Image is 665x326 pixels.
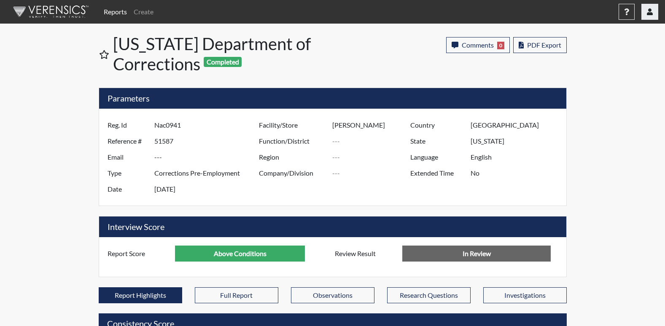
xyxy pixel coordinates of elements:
h5: Parameters [99,88,566,109]
label: Reference # [101,133,154,149]
span: Completed [204,57,242,67]
button: Report Highlights [99,287,182,303]
button: Full Report [195,287,278,303]
input: --- [154,181,261,197]
button: Research Questions [387,287,471,303]
label: Date [101,181,154,197]
label: Email [101,149,154,165]
label: Region [253,149,333,165]
input: --- [471,133,564,149]
input: --- [154,117,261,133]
input: --- [154,165,261,181]
input: --- [154,133,261,149]
input: --- [154,149,261,165]
label: Report Score [101,246,175,262]
label: Facility/Store [253,117,333,133]
button: Investigations [483,287,567,303]
span: Comments [462,41,494,49]
input: --- [332,149,412,165]
button: Comments0 [446,37,510,53]
label: Function/District [253,133,333,149]
button: Observations [291,287,374,303]
a: Reports [100,3,130,20]
span: 0 [497,42,504,49]
span: PDF Export [527,41,561,49]
input: No Decision [402,246,551,262]
a: Create [130,3,157,20]
label: Type [101,165,154,181]
label: Extended Time [404,165,471,181]
label: State [404,133,471,149]
input: --- [332,165,412,181]
h1: [US_STATE] Department of Corrections [113,34,334,74]
input: --- [471,149,564,165]
input: --- [332,117,412,133]
input: --- [471,117,564,133]
input: --- [471,165,564,181]
label: Reg. Id [101,117,154,133]
button: PDF Export [513,37,567,53]
label: Language [404,149,471,165]
input: --- [175,246,305,262]
input: --- [332,133,412,149]
label: Review Result [328,246,403,262]
h5: Interview Score [99,216,566,237]
label: Country [404,117,471,133]
label: Company/Division [253,165,333,181]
